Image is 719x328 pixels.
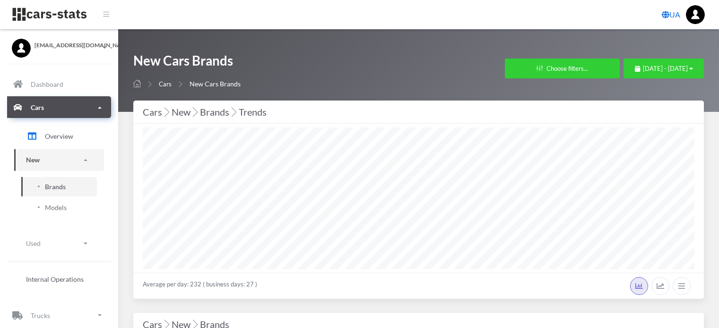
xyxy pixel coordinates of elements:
a: Models [21,198,97,217]
a: Dashboard [7,74,111,95]
div: Average per day: 232 ( business days: 27 ) [133,273,704,299]
img: ... [686,5,705,24]
h1: New Cars Brands [133,52,241,74]
a: New [14,150,104,171]
div: Cars New Brands Trends [143,104,694,119]
img: navbar brand [12,7,87,22]
span: [DATE] - [DATE] [643,65,688,72]
p: Used [26,237,41,249]
span: [EMAIL_ADDRESS][DOMAIN_NAME] [35,41,106,50]
a: [EMAIL_ADDRESS][DOMAIN_NAME] [12,39,106,50]
a: Internal Operations [14,269,104,289]
button: Choose filters... [505,59,620,78]
span: New Cars Brands [190,80,241,88]
a: Cars [159,80,172,88]
p: New [26,154,40,166]
span: Overview [45,131,73,141]
p: Dashboard [31,78,63,90]
a: UA [658,5,684,24]
a: Overview [14,125,104,148]
a: Brands [21,177,97,196]
a: Trucks [7,304,111,326]
a: Used [14,233,104,254]
p: Cars [31,101,44,113]
a: Cars [7,97,111,118]
span: Brands [45,182,66,192]
span: Internal Operations [26,274,84,284]
span: Models [45,202,67,212]
p: Trucks [31,310,50,321]
button: [DATE] - [DATE] [624,59,704,78]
